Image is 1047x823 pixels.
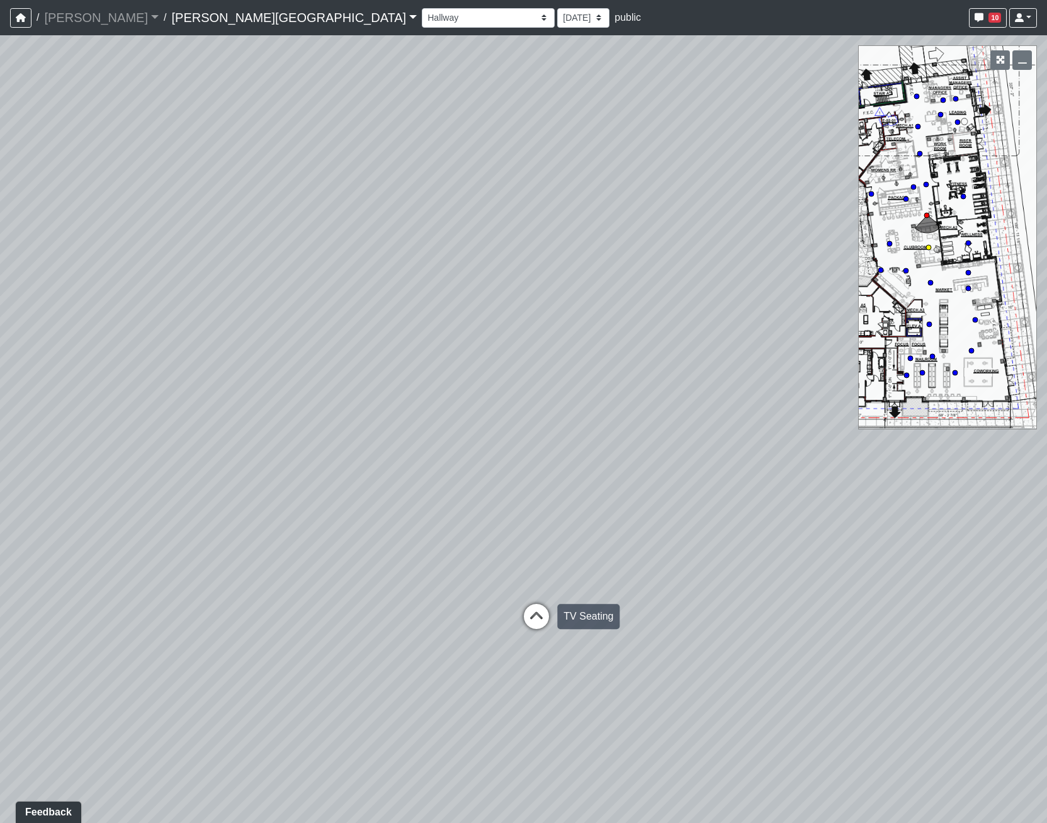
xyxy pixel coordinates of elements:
button: 10 [969,8,1007,28]
iframe: Ybug feedback widget [9,798,84,823]
span: 10 [988,13,1001,23]
span: public [614,12,641,23]
div: TV Seating [557,604,620,629]
a: [PERSON_NAME][GEOGRAPHIC_DATA] [171,5,417,30]
span: / [159,5,171,30]
span: / [31,5,44,30]
a: [PERSON_NAME] [44,5,159,30]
